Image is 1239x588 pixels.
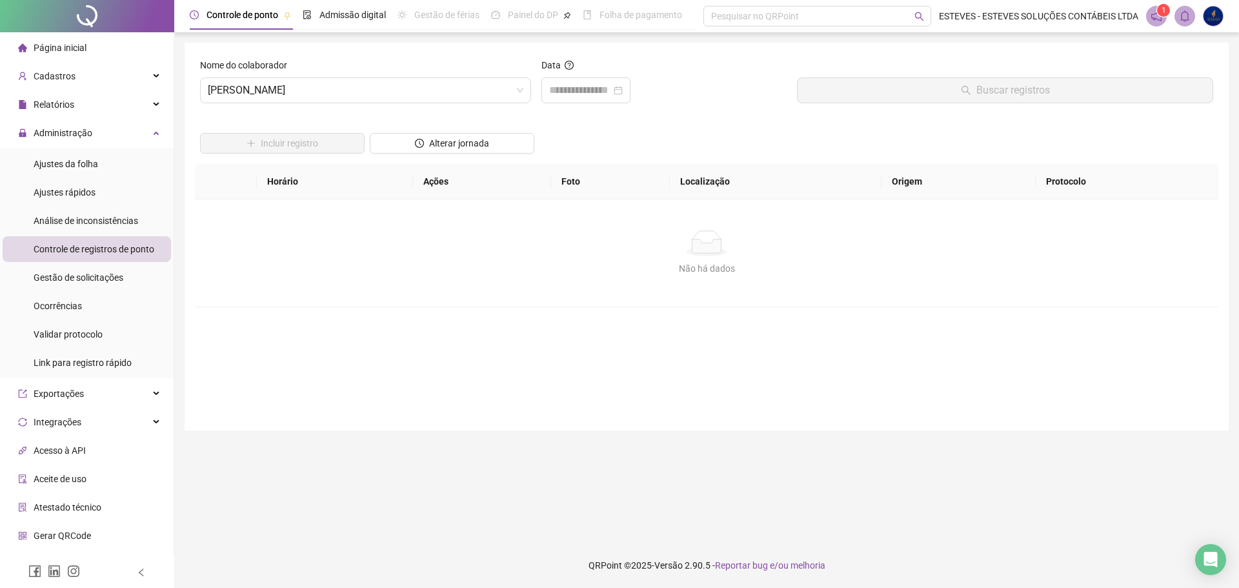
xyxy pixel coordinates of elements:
footer: QRPoint © 2025 - 2.90.5 - [174,543,1239,588]
span: Acesso à API [34,445,86,456]
span: question-circle [565,61,574,70]
span: lock [18,128,27,137]
button: Incluir registro [200,133,365,154]
span: Ajustes da folha [34,159,98,169]
span: audit [18,474,27,483]
th: Foto [551,164,670,199]
span: ESTEVES - ESTEVES SOLUÇÕES CONTÁBEIS LTDA [939,9,1138,23]
span: Administração [34,128,92,138]
span: Alterar jornada [429,136,489,150]
span: facebook [28,565,41,578]
span: pushpin [283,12,291,19]
span: instagram [67,565,80,578]
span: notification [1151,10,1162,22]
span: Validar protocolo [34,329,103,340]
sup: 1 [1157,4,1170,17]
span: Ajustes rápidos [34,187,96,198]
span: solution [18,503,27,512]
span: sun [398,10,407,19]
span: Cadastros [34,71,76,81]
span: Admissão digital [319,10,386,20]
label: Nome do colaborador [200,58,296,72]
span: Controle de ponto [206,10,278,20]
span: book [583,10,592,19]
span: clock-circle [415,139,424,148]
span: linkedin [48,565,61,578]
th: Ações [413,164,551,199]
span: qrcode [18,531,27,540]
span: user-add [18,72,27,81]
span: Folha de pagamento [599,10,682,20]
span: export [18,389,27,398]
span: Gerar QRCode [34,531,91,541]
span: Versão [654,560,683,571]
span: bell [1179,10,1191,22]
span: home [18,43,27,52]
span: Ocorrências [34,301,82,311]
button: Buscar registros [797,77,1213,103]
th: Horário [257,164,412,199]
th: Localização [670,164,882,199]
button: Alterar jornada [370,133,534,154]
span: left [137,568,146,577]
span: Análise de inconsistências [34,216,138,226]
div: Open Intercom Messenger [1195,544,1226,575]
span: dashboard [491,10,500,19]
span: file-done [303,10,312,19]
th: Origem [881,164,1035,199]
a: Alterar jornada [370,139,534,150]
span: sync [18,418,27,427]
span: api [18,446,27,455]
img: 58268 [1204,6,1223,26]
span: Relatórios [34,99,74,110]
span: Página inicial [34,43,86,53]
span: Exportações [34,389,84,399]
span: Link para registro rápido [34,358,132,368]
div: Não há dados [210,261,1203,276]
span: Gestão de férias [414,10,479,20]
span: Gestão de solicitações [34,272,123,283]
span: pushpin [563,12,571,19]
span: Painel do DP [508,10,558,20]
span: Integrações [34,417,81,427]
span: Atestado técnico [34,502,101,512]
span: 1 [1162,6,1166,15]
span: clock-circle [190,10,199,19]
span: Controle de registros de ponto [34,244,154,254]
span: file [18,100,27,109]
th: Protocolo [1036,164,1218,199]
span: Aceite de uso [34,474,86,484]
span: Reportar bug e/ou melhoria [715,560,825,571]
span: THALYA DA SILVA PINHO [208,78,523,103]
span: Data [541,60,561,70]
span: search [914,12,924,21]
